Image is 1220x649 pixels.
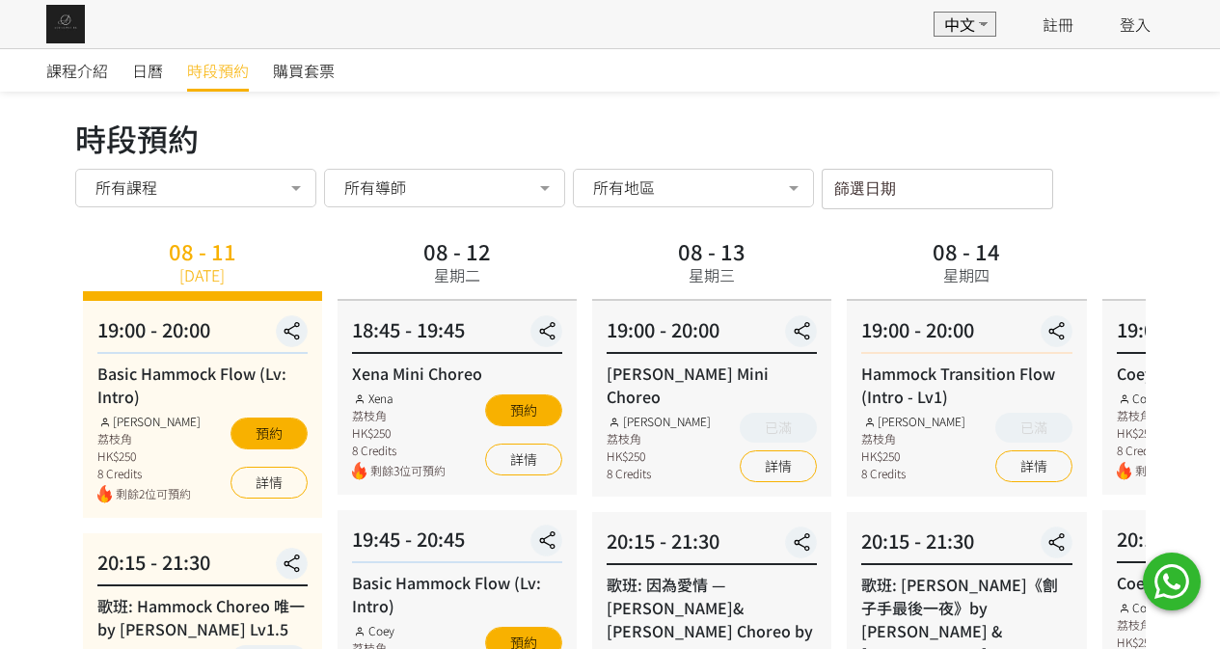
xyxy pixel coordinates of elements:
div: [PERSON_NAME] Mini Choreo [607,362,817,408]
span: 所有導師 [344,177,406,197]
div: 20:15 - 21:30 [861,527,1071,565]
span: 剩餘3位可預約 [1135,462,1210,480]
div: HK$250 [861,447,965,465]
div: 8 Credits [352,442,446,459]
div: 08 - 13 [678,240,746,261]
img: fire.png [97,485,112,503]
div: 20:15 - 21:30 [97,548,308,586]
div: [PERSON_NAME] [607,413,711,430]
div: 歌班: Hammock Choreo 唯一 by [PERSON_NAME] Lv1.5 [97,594,308,640]
a: 購買套票 [273,49,335,92]
div: 8 Credits [1117,442,1210,459]
div: 19:00 - 20:00 [607,315,817,354]
div: 08 - 11 [169,240,236,261]
a: 詳情 [230,467,308,499]
input: 篩選日期 [822,169,1053,209]
div: 時段預約 [75,115,1146,161]
img: fire.png [352,462,366,480]
div: 荔枝角 [1117,616,1210,634]
button: 預約 [230,418,308,449]
a: 時段預約 [187,49,249,92]
img: img_61c0148bb0266 [46,5,85,43]
a: 課程介紹 [46,49,108,92]
div: HK$250 [352,424,446,442]
div: Coey [1117,390,1210,407]
div: 8 Credits [861,465,965,482]
div: 08 - 12 [423,240,491,261]
span: 課程介紹 [46,59,108,82]
div: 荔枝角 [352,407,446,424]
div: 8 Credits [607,465,711,482]
div: HK$250 [97,447,202,465]
div: 8 Credits [97,465,202,482]
span: 所有課程 [95,177,157,197]
a: 註冊 [1043,13,1073,36]
div: 19:00 - 20:00 [861,315,1071,354]
button: 預約 [485,394,562,426]
div: [PERSON_NAME] [861,413,965,430]
div: 星期二 [434,263,480,286]
img: fire.png [1117,462,1131,480]
a: 登入 [1120,13,1151,36]
div: 19:00 - 20:00 [97,315,308,354]
div: Xena Mini Choreo [352,362,562,385]
button: 已滿 [740,413,817,443]
div: 荔枝角 [1117,407,1210,424]
div: 星期四 [943,263,990,286]
span: 剩餘2位可預約 [116,485,202,503]
div: [PERSON_NAME] [97,413,202,430]
div: 18:45 - 19:45 [352,315,562,354]
span: 購買套票 [273,59,335,82]
div: Basic Hammock Flow (Lv: Intro) [97,362,308,408]
div: 星期三 [689,263,735,286]
div: Hammock Transition Flow (Intro - Lv1) [861,362,1071,408]
div: Xena [352,390,446,407]
span: 所有地區 [593,177,655,197]
div: Coey [352,622,446,639]
a: 詳情 [995,450,1072,482]
a: 詳情 [485,444,562,475]
div: 荔枝角 [97,430,202,447]
span: 剩餘3位可預約 [370,462,446,480]
div: [DATE] [179,263,225,286]
span: 時段預約 [187,59,249,82]
div: Coey [1117,599,1210,616]
a: 日曆 [132,49,163,92]
div: 荔枝角 [861,430,965,447]
button: 已滿 [995,413,1072,443]
div: 08 - 14 [933,240,1000,261]
div: HK$250 [607,447,711,465]
span: 日曆 [132,59,163,82]
a: 詳情 [740,450,817,482]
div: HK$250 [1117,424,1210,442]
div: 19:45 - 20:45 [352,525,562,563]
div: Basic Hammock Flow (Lv: Intro) [352,571,562,617]
div: 荔枝角 [607,430,711,447]
div: 20:15 - 21:30 [607,527,817,565]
